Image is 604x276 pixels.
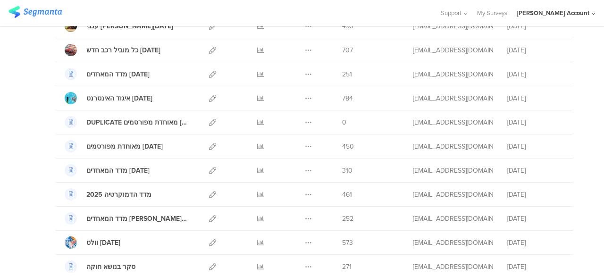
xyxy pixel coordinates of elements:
[65,260,135,273] a: סקר בנושא חוקה
[413,190,493,200] div: afkar2005@gmail.com
[413,45,493,55] div: afkar2005@gmail.com
[86,214,188,224] div: מדד המאחדים מאי 25
[342,238,353,248] span: 573
[507,117,564,127] div: [DATE]
[65,44,160,56] a: כל מוביל רכב חדש [DATE]
[342,45,353,55] span: 707
[413,142,493,151] div: afkar2005@gmail.com
[507,238,564,248] div: [DATE]
[342,93,353,103] span: 784
[413,262,493,272] div: afkar2005@gmail.com
[342,214,353,224] span: 252
[86,93,152,103] div: איגוד האינטרנט יוני 2025
[65,188,151,201] a: מדד הדמוקרטיה 2025
[342,69,352,79] span: 251
[8,6,62,18] img: segmanta logo
[507,190,564,200] div: [DATE]
[86,69,150,79] div: מדד המאחדים יולי 25
[413,117,493,127] div: afkar2005@gmail.com
[65,92,152,104] a: איגוד האינטרנט [DATE]
[413,238,493,248] div: afkar2005@gmail.com
[413,214,493,224] div: afkar2005@gmail.com
[342,21,353,31] span: 493
[86,117,188,127] div: DUPLICATE מאוחדת מפורסמים יוני 25
[507,142,564,151] div: [DATE]
[413,93,493,103] div: afkar2005@gmail.com
[507,21,564,31] div: [DATE]
[507,214,564,224] div: [DATE]
[65,68,150,80] a: מדד המאחדים [DATE]
[507,45,564,55] div: [DATE]
[342,166,352,176] span: 310
[86,238,120,248] div: וולט אפריל 25
[507,93,564,103] div: [DATE]
[413,166,493,176] div: afkar2005@gmail.com
[65,212,188,225] a: מדד המאחדים [PERSON_NAME][DATE]
[441,8,461,17] span: Support
[517,8,589,17] div: [PERSON_NAME] Account
[86,45,160,55] div: כל מוביל רכב חדש יולי 25
[65,164,150,176] a: מדד המאחדים [DATE]
[507,262,564,272] div: [DATE]
[65,236,120,249] a: וולט [DATE]
[507,69,564,79] div: [DATE]
[86,262,135,272] div: סקר בנושא חוקה
[65,20,173,32] a: ענבי [PERSON_NAME][DATE]
[342,262,352,272] span: 271
[65,140,163,152] a: מאוחדת מפורסמים [DATE]
[342,142,354,151] span: 450
[86,21,173,31] div: ענבי טלי יולי 2025
[86,190,151,200] div: מדד הדמוקרטיה 2025
[507,166,564,176] div: [DATE]
[86,166,150,176] div: מדד המאחדים יוני 25
[413,69,493,79] div: afkar2005@gmail.com
[342,117,346,127] span: 0
[65,116,188,128] a: DUPLICATE מאוחדת מפורסמים [DATE]
[342,190,352,200] span: 461
[413,21,493,31] div: afkar2005@gmail.com
[86,142,163,151] div: מאוחדת מפורסמים יוני 25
